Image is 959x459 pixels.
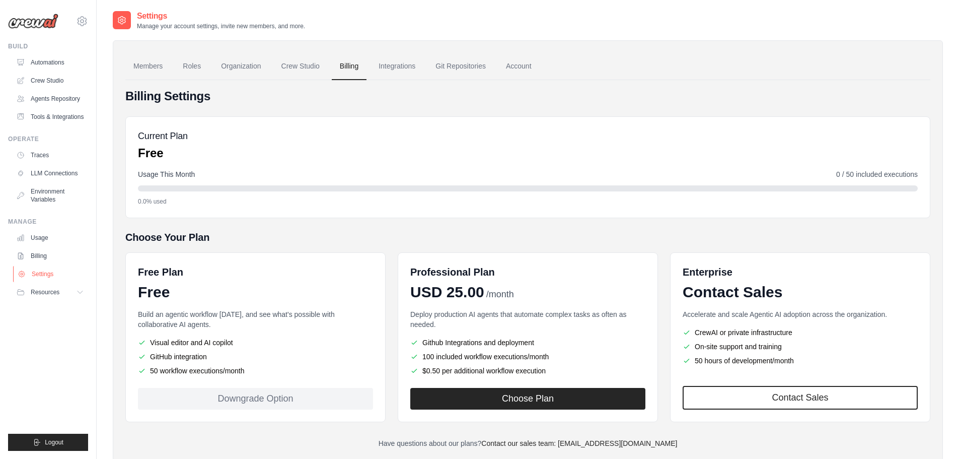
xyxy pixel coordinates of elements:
[371,53,423,80] a: Integrations
[138,169,195,179] span: Usage This Month
[138,283,373,301] div: Free
[410,388,645,410] button: Choose Plan
[137,22,305,30] p: Manage your account settings, invite new members, and more.
[138,338,373,348] li: Visual editor and AI copilot
[427,53,494,80] a: Git Repositories
[31,288,59,296] span: Resources
[683,283,918,301] div: Contact Sales
[410,283,484,301] span: USD 25.00
[486,288,514,301] span: /month
[138,366,373,376] li: 50 workflow executions/month
[8,42,88,50] div: Build
[12,91,88,107] a: Agents Repository
[138,309,373,330] p: Build an agentic workflow [DATE], and see what's possible with collaborative AI agents.
[481,439,677,447] a: Contact our sales team: [EMAIL_ADDRESS][DOMAIN_NAME]
[273,53,328,80] a: Crew Studio
[8,218,88,226] div: Manage
[683,342,918,352] li: On-site support and training
[125,438,930,448] p: Have questions about our plans?
[683,265,918,279] h6: Enterprise
[125,53,171,80] a: Members
[12,183,88,208] a: Environment Variables
[410,265,495,279] h6: Professional Plan
[138,145,188,161] p: Free
[12,284,88,300] button: Resources
[410,309,645,330] p: Deploy production AI agents that automate complex tasks as often as needed.
[138,265,183,279] h6: Free Plan
[12,248,88,264] a: Billing
[12,165,88,181] a: LLM Connections
[213,53,269,80] a: Organization
[8,434,88,451] button: Logout
[410,338,645,348] li: Github Integrations and deployment
[138,129,188,143] h5: Current Plan
[498,53,540,80] a: Account
[12,230,88,246] a: Usage
[8,135,88,143] div: Operate
[138,198,167,206] span: 0.0% used
[683,309,918,319] p: Accelerate and scale Agentic AI adoption across the organization.
[683,327,918,338] li: CrewAI or private infrastructure
[45,438,63,446] span: Logout
[683,386,918,410] a: Contact Sales
[13,266,89,282] a: Settings
[410,366,645,376] li: $0.50 per additional workflow execution
[836,169,918,179] span: 0 / 50 included executions
[137,10,305,22] h2: Settings
[12,147,88,163] a: Traces
[683,356,918,366] li: 50 hours of development/month
[12,73,88,89] a: Crew Studio
[8,14,58,29] img: Logo
[175,53,209,80] a: Roles
[138,388,373,410] div: Downgrade Option
[125,88,930,104] h4: Billing Settings
[332,53,366,80] a: Billing
[12,54,88,71] a: Automations
[12,109,88,125] a: Tools & Integrations
[410,352,645,362] li: 100 included workflow executions/month
[138,352,373,362] li: GitHub integration
[125,230,930,244] h5: Choose Your Plan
